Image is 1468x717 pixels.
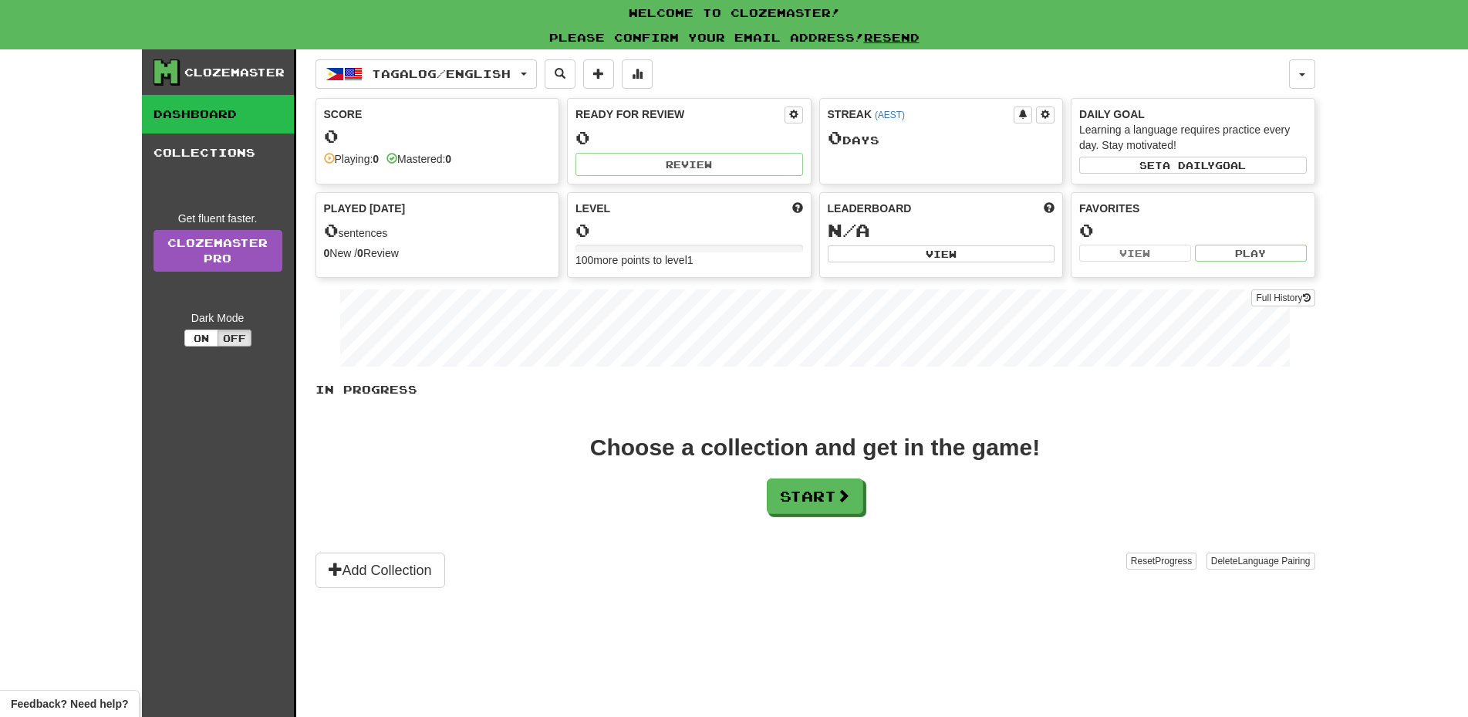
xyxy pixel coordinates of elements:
div: Playing: [324,151,380,167]
button: View [828,245,1055,262]
button: Off [218,330,251,347]
button: Seta dailygoal [1079,157,1307,174]
span: This week in points, UTC [1044,201,1055,216]
strong: 0 [373,153,379,165]
div: Score [324,107,552,122]
a: Collections [142,134,294,172]
span: Language Pairing [1237,556,1310,566]
div: 0 [1079,221,1307,240]
button: More stats [622,59,653,89]
div: 0 [324,127,552,146]
span: Level [575,201,610,216]
span: Score more points to level up [792,201,803,216]
button: Start [767,479,863,514]
div: sentences [324,221,552,241]
span: 0 [324,219,339,241]
div: Mastered: [386,151,451,167]
p: In Progress [316,382,1315,397]
button: Add sentence to collection [583,59,614,89]
div: Day s [828,128,1055,148]
div: Clozemaster [184,65,285,80]
strong: 0 [445,153,451,165]
strong: 0 [324,247,330,259]
button: Review [575,153,803,176]
div: Dark Mode [154,310,282,326]
div: 100 more points to level 1 [575,252,803,268]
div: Favorites [1079,201,1307,216]
a: (AEST) [875,110,905,120]
button: On [184,330,218,347]
span: Progress [1155,556,1192,566]
div: Streak [828,107,1014,122]
span: 0 [828,127,842,148]
div: Ready for Review [575,107,785,122]
span: Tagalog / English [372,67,511,80]
div: Learning a language requires practice every day. Stay motivated! [1079,122,1307,153]
strong: 0 [357,247,363,259]
span: N/A [828,219,870,241]
span: Open feedback widget [11,696,128,712]
span: a daily [1163,160,1215,171]
a: ClozemasterPro [154,230,282,272]
button: Tagalog/English [316,59,537,89]
button: Play [1195,245,1307,262]
button: DeleteLanguage Pairing [1206,553,1315,570]
div: Get fluent faster. [154,211,282,226]
div: Daily Goal [1079,107,1307,122]
div: 0 [575,128,803,147]
a: Resend [864,31,920,44]
button: Search sentences [545,59,575,89]
a: Dashboard [142,95,294,134]
div: New / Review [324,245,552,261]
div: Choose a collection and get in the game! [590,436,1040,459]
button: Full History [1251,289,1314,306]
span: Leaderboard [828,201,912,216]
button: View [1079,245,1191,262]
span: Played [DATE] [324,201,406,216]
button: ResetProgress [1126,553,1196,570]
div: 0 [575,221,803,240]
button: Add Collection [316,553,445,588]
